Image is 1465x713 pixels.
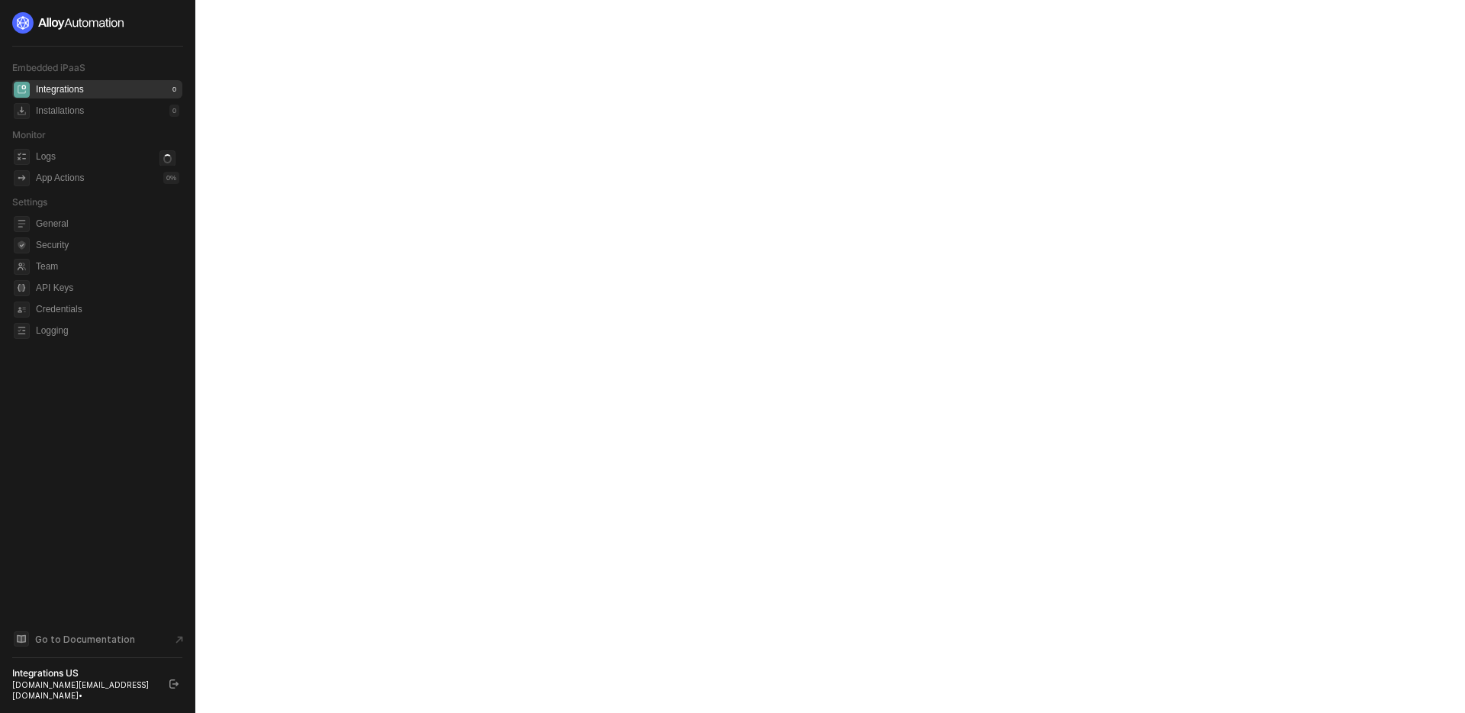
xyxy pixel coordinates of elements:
[12,667,156,679] div: Integrations US
[36,279,179,297] span: API Keys
[14,149,30,165] span: icon-logs
[12,630,183,648] a: Knowledge Base
[14,280,30,296] span: api-key
[12,12,182,34] a: logo
[159,150,175,166] span: icon-loader
[172,632,187,647] span: document-arrow
[36,257,179,276] span: Team
[169,83,179,95] div: 0
[35,633,135,646] span: Go to Documentation
[12,129,46,140] span: Monitor
[14,259,30,275] span: team
[169,105,179,117] div: 0
[36,150,56,163] div: Logs
[14,103,30,119] span: installations
[12,196,47,208] span: Settings
[12,679,156,701] div: [DOMAIN_NAME][EMAIL_ADDRESS][DOMAIN_NAME] •
[12,62,85,73] span: Embedded iPaaS
[14,170,30,186] span: icon-app-actions
[36,321,179,340] span: Logging
[14,631,29,647] span: documentation
[14,82,30,98] span: integrations
[163,172,179,184] div: 0 %
[14,216,30,232] span: general
[36,300,179,318] span: Credentials
[14,323,30,339] span: logging
[14,237,30,253] span: security
[36,215,179,233] span: General
[14,302,30,318] span: credentials
[36,83,84,96] div: Integrations
[36,172,84,185] div: App Actions
[169,679,179,689] span: logout
[36,236,179,254] span: Security
[12,12,125,34] img: logo
[36,105,84,118] div: Installations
